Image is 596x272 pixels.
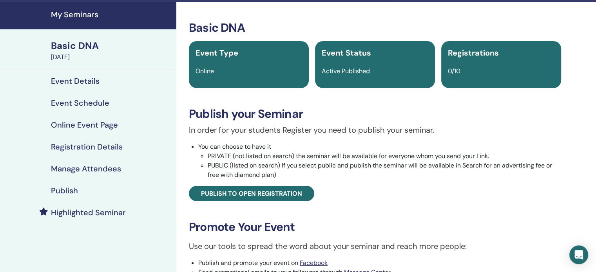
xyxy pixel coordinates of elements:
a: Facebook [300,259,328,267]
span: Event Type [196,48,238,58]
div: Open Intercom Messenger [569,245,588,264]
h3: Basic DNA [189,21,561,35]
h4: Event Schedule [51,98,109,108]
p: Use our tools to spread the word about your seminar and reach more people: [189,240,561,252]
p: In order for your students Register you need to publish your seminar. [189,124,561,136]
h4: Manage Attendees [51,164,121,173]
span: Event Status [322,48,371,58]
h4: Event Details [51,76,100,86]
a: Publish to open registration [189,186,314,201]
li: You can choose to have it [198,142,561,180]
h4: Highlighted Seminar [51,208,126,217]
h4: Publish [51,186,78,195]
div: Basic DNA [51,39,172,52]
h4: Registration Details [51,142,123,151]
span: Online [196,67,214,75]
a: Basic DNA[DATE] [46,39,176,62]
div: [DATE] [51,52,172,62]
li: PUBLIC (listed on search) If you select public and publish the seminar will be available in Searc... [208,161,561,180]
span: 0/10 [448,67,460,75]
span: Registrations [448,48,499,58]
h3: Publish your Seminar [189,107,561,121]
h4: Online Event Page [51,120,118,130]
li: Publish and promote your event on [198,258,561,268]
li: PRIVATE (not listed on search) the seminar will be available for everyone whom you send your Link. [208,151,561,161]
span: Publish to open registration [201,189,302,198]
h4: My Seminars [51,10,172,19]
span: Active Published [322,67,370,75]
h3: Promote Your Event [189,220,561,234]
